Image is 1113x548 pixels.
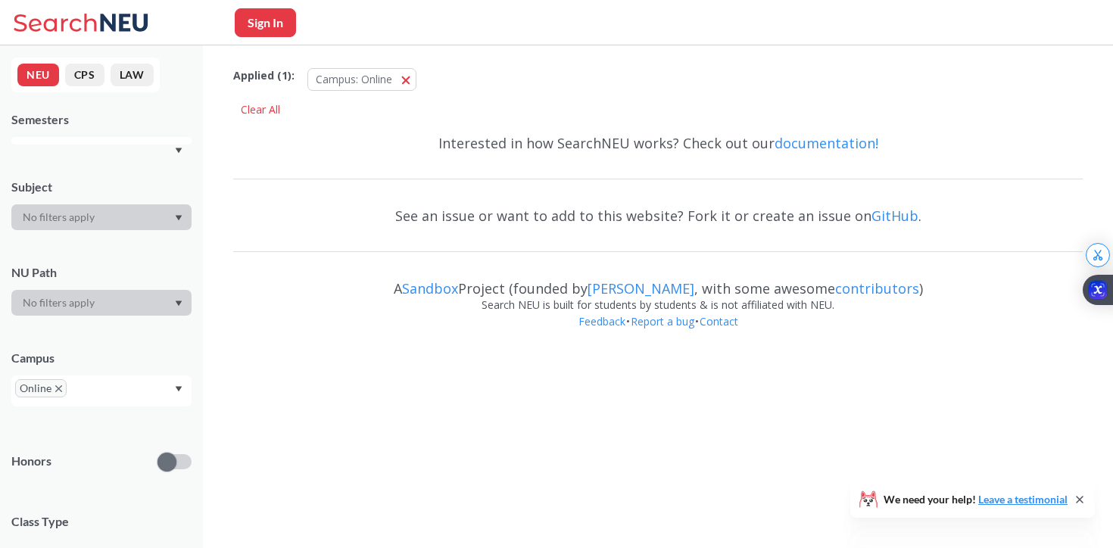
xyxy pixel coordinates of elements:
[15,379,67,397] span: OnlineX to remove pill
[11,350,192,366] div: Campus
[11,375,192,406] div: OnlineX to remove pillDropdown arrow
[978,493,1068,506] a: Leave a testimonial
[233,266,1083,297] div: A Project (founded by , with some awesome )
[775,134,878,152] a: documentation!
[402,279,458,297] a: Sandbox
[233,98,288,121] div: Clear All
[588,279,694,297] a: [PERSON_NAME]
[630,314,695,328] a: Report a bug
[11,453,51,470] p: Honors
[233,67,295,84] span: Applied ( 1 ):
[11,290,192,316] div: Dropdown arrow
[175,148,182,154] svg: Dropdown arrow
[307,68,416,91] button: Campus: Online
[233,194,1083,238] div: See an issue or want to add to this website? Fork it or create an issue on .
[233,313,1083,353] div: • •
[835,279,919,297] a: contributors
[11,204,192,230] div: Dropdown arrow
[65,64,104,86] button: CPS
[233,297,1083,313] div: Search NEU is built for students by students & is not affiliated with NEU.
[316,72,392,86] span: Campus: Online
[17,64,59,86] button: NEU
[175,215,182,221] svg: Dropdown arrow
[11,264,192,281] div: NU Path
[884,494,1068,505] span: We need your help!
[233,121,1083,165] div: Interested in how SearchNEU works? Check out our
[175,300,182,307] svg: Dropdown arrow
[11,179,192,195] div: Subject
[175,386,182,392] svg: Dropdown arrow
[11,111,192,128] div: Semesters
[871,207,918,225] a: GitHub
[111,64,154,86] button: LAW
[55,385,62,392] svg: X to remove pill
[699,314,739,328] a: Contact
[578,314,626,328] a: Feedback
[235,8,296,37] button: Sign In
[11,513,192,530] span: Class Type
